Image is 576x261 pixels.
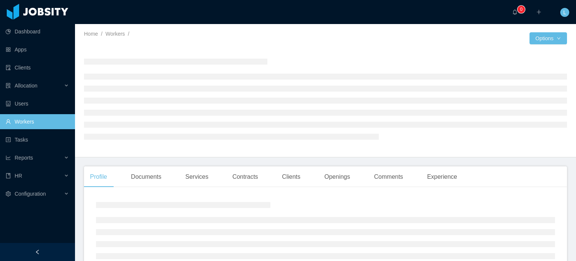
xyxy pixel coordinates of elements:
div: Contracts [226,166,264,187]
sup: 0 [517,6,525,13]
span: HR [15,173,22,179]
div: Services [179,166,214,187]
a: icon: profileTasks [6,132,69,147]
div: Clients [276,166,306,187]
span: Allocation [15,83,37,89]
i: icon: line-chart [6,155,11,160]
span: Reports [15,155,33,161]
i: icon: book [6,173,11,178]
a: Workers [105,31,125,37]
div: Profile [84,166,113,187]
a: icon: userWorkers [6,114,69,129]
span: / [101,31,102,37]
a: icon: pie-chartDashboard [6,24,69,39]
i: icon: plus [536,9,541,15]
i: icon: bell [512,9,517,15]
span: Configuration [15,191,46,197]
a: icon: robotUsers [6,96,69,111]
a: Home [84,31,98,37]
a: icon: appstoreApps [6,42,69,57]
span: / [128,31,129,37]
i: icon: setting [6,191,11,196]
a: icon: auditClients [6,60,69,75]
div: Comments [368,166,409,187]
div: Experience [421,166,463,187]
div: Openings [318,166,356,187]
i: icon: solution [6,83,11,88]
span: L [563,8,566,17]
div: Documents [125,166,167,187]
button: Optionsicon: down [529,32,567,44]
